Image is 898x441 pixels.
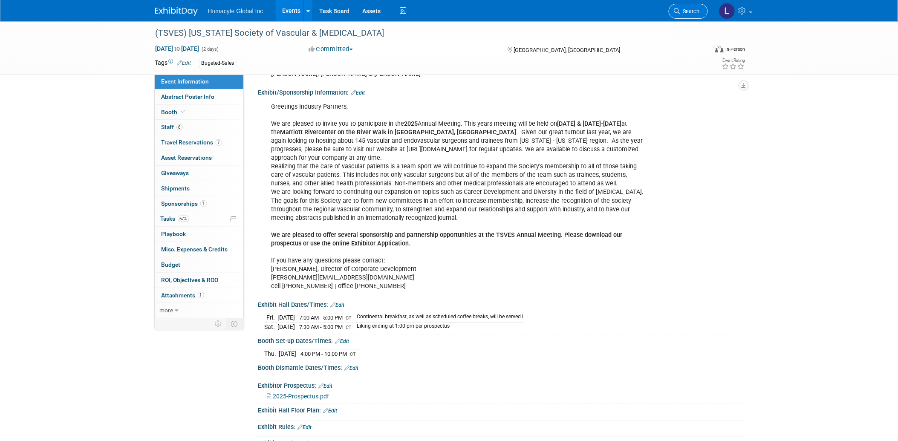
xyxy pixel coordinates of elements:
[176,124,183,130] span: 6
[155,196,243,211] a: Sponsorships1
[345,365,359,371] a: Edit
[173,45,182,52] span: to
[514,47,621,53] span: [GEOGRAPHIC_DATA], [GEOGRAPHIC_DATA]
[162,261,181,268] span: Budget
[278,313,295,322] td: [DATE]
[258,334,743,346] div: Booth Set-up Dates/Times:
[319,383,333,389] a: Edit
[300,314,343,321] span: 7:00 AM - 5:00 PM
[161,215,189,222] span: Tasks
[162,185,190,192] span: Shipments
[669,4,708,19] a: Search
[162,154,212,161] span: Asset Reservations
[178,216,189,222] span: 67%
[155,181,243,196] a: Shipments
[346,325,352,330] span: CT
[201,46,219,52] span: (2 days)
[162,139,222,146] span: Travel Reservations
[258,86,743,97] div: Exhibit/Sponsorship Information:
[162,78,209,85] span: Event Information
[162,292,204,299] span: Attachments
[177,60,191,66] a: Edit
[155,242,243,257] a: Misc. Expenses & Credits
[306,45,356,54] button: Committed
[719,3,735,19] img: Linda Hamilton
[267,393,329,400] a: 2025-Prospectus.pdf
[200,200,207,207] span: 1
[162,109,188,115] span: Booth
[680,8,700,14] span: Search
[155,150,243,165] a: Asset Reservations
[557,120,622,127] b: [DATE] & [DATE]-[DATE]
[155,303,243,318] a: more
[266,98,650,295] div: Greetings Industry Partners, We are pleased to invite you to participate in the Annual Meeting. T...
[160,307,173,314] span: more
[346,315,352,321] span: CT
[331,302,345,308] a: Edit
[271,231,623,247] b: We are pleased to offer several sponsorship and partnership opportunities at the TSVES Annual Mee...
[162,124,183,130] span: Staff
[216,139,222,146] span: 7
[162,93,215,100] span: Abstract Poster Info
[155,45,200,52] span: [DATE] [DATE]
[155,7,198,16] img: ExhibitDay
[155,74,243,89] a: Event Information
[198,292,204,298] span: 1
[162,277,219,283] span: ROI, Objectives & ROO
[155,166,243,181] a: Giveaways
[155,120,243,135] a: Staff6
[352,313,524,322] td: Continental breakfast, as well as scheduled coffee breaks, will be served i
[155,227,243,242] a: Playbook
[153,26,695,41] div: (TSVES) [US_STATE] Society of Vascular & [MEDICAL_DATA]
[278,322,295,331] td: [DATE]
[279,349,297,358] td: [DATE]
[300,324,343,330] span: 7:30 AM - 5:00 PM
[155,273,243,288] a: ROI, Objectives & ROO
[155,89,243,104] a: Abstract Poster Info
[335,338,349,344] a: Edit
[162,231,186,237] span: Playbook
[258,404,743,415] div: Exhibit Hall Floor Plan:
[226,318,243,329] td: Toggle Event Tabs
[155,288,243,303] a: Attachments1
[298,424,312,430] a: Edit
[155,257,243,272] a: Budget
[211,318,226,329] td: Personalize Event Tab Strip
[208,8,263,14] span: Humacyte Global Inc
[155,135,243,150] a: Travel Reservations7
[155,58,191,68] td: Tags
[351,90,365,96] a: Edit
[722,58,745,63] div: Event Rating
[258,421,743,432] div: Exhibit Rules:
[258,298,743,309] div: Exhibit Hall Dates/Times:
[182,110,186,114] i: Booth reservation complete
[162,246,228,253] span: Misc. Expenses & Credits
[301,351,347,357] span: 4:00 PM - 10:00 PM
[258,379,743,390] div: Exhibitor Prospectus:
[155,105,243,120] a: Booth
[404,120,418,127] b: 2025
[350,352,356,357] span: CT
[273,393,329,400] span: 2025-Prospectus.pdf
[280,129,517,136] b: Marriott Rivercenter on the River Walk in [GEOGRAPHIC_DATA], [GEOGRAPHIC_DATA]
[658,44,745,57] div: Event Format
[162,200,207,207] span: Sponsorships
[155,211,243,226] a: Tasks67%
[725,46,745,52] div: In-Person
[265,313,278,322] td: Fri.
[199,59,237,68] div: Bugeted-Sales
[265,349,279,358] td: Thu.
[162,170,189,176] span: Giveaways
[715,46,724,52] img: Format-Inperson.png
[265,322,278,331] td: Sat.
[323,408,338,414] a: Edit
[258,361,743,372] div: Booth Dismantle Dates/Times:
[352,322,524,331] td: Liking ending at 1:00 pm per prospectus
